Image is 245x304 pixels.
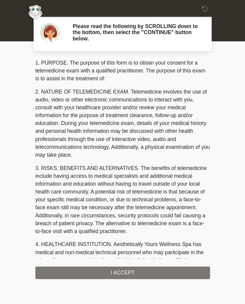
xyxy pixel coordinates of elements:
a: Privacy Policy [89,280,119,285]
h2: Please read the following by SCROLLING down to the bottom, then select the "CONTINUE" button below. [77,21,194,39]
p: 2. NATURE OF TELEMEDICINE EXAM. Telemedicine involves the use of audio, video or other electronic... [42,81,203,146]
a: | [119,280,120,285]
p: 1. PURPOSE. The purpose of this form is to obtain your consent for a telemedicine exam with a qua... [42,54,203,76]
img: Aesthetically Yours Wellness Spa Logo [36,5,49,18]
p: 4. HEALTHCARE INSTITUTION. Aesthetically Yours Wellness Spa has medical and non-medical technical... [42,221,203,250]
p: 3. RISKS, BENEFITS AND ALTERNATIVES. The benefits of telemedicine include having access to medica... [42,151,203,216]
img: Agent Avatar [47,21,65,39]
a: Terms of Service [120,280,156,285]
